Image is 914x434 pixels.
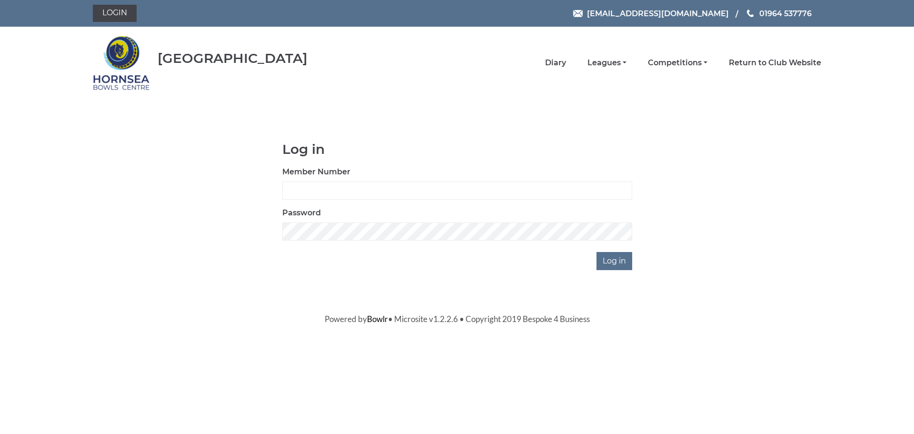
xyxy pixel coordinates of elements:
[545,58,566,68] a: Diary
[587,58,626,68] a: Leagues
[282,207,321,219] label: Password
[573,10,583,17] img: Email
[745,8,812,20] a: Phone us 01964 537776
[648,58,707,68] a: Competitions
[325,314,590,324] span: Powered by • Microsite v1.2.2.6 • Copyright 2019 Bespoke 4 Business
[367,314,388,324] a: Bowlr
[282,166,350,178] label: Member Number
[587,9,729,18] span: [EMAIL_ADDRESS][DOMAIN_NAME]
[759,9,812,18] span: 01964 537776
[93,30,150,96] img: Hornsea Bowls Centre
[573,8,729,20] a: Email [EMAIL_ADDRESS][DOMAIN_NAME]
[729,58,821,68] a: Return to Club Website
[158,51,308,66] div: [GEOGRAPHIC_DATA]
[596,252,632,270] input: Log in
[747,10,754,17] img: Phone us
[93,5,137,22] a: Login
[282,142,632,157] h1: Log in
